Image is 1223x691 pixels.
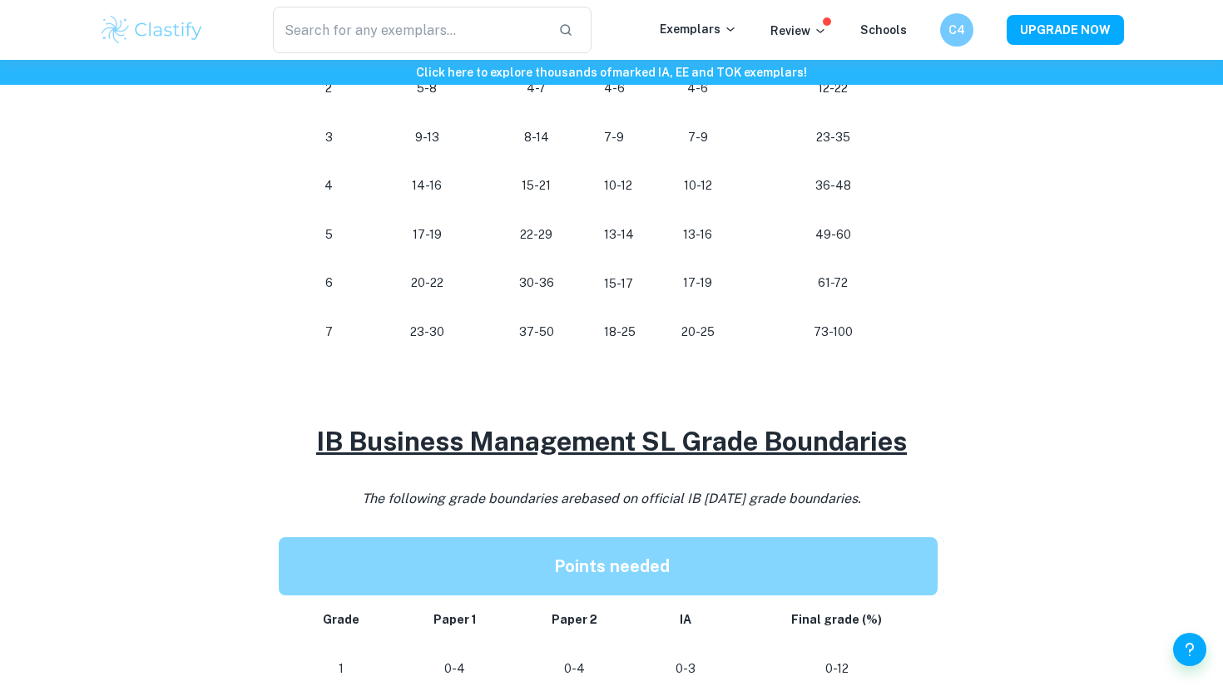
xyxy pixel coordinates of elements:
strong: Points needed [554,556,670,576]
img: Clastify logo [99,13,205,47]
td: 7-9 [591,113,656,162]
a: Schools [860,23,907,37]
p: 30-36 [495,272,578,294]
p: 20-22 [385,272,468,294]
td: 13-14 [591,210,656,259]
td: 15-17 [591,259,656,308]
p: 36-48 [753,175,913,197]
p: 0-12 [750,658,924,680]
button: UPGRADE NOW [1007,15,1124,45]
p: 4-6 [669,77,726,100]
p: Exemplars [660,20,737,38]
p: 22-29 [495,224,578,246]
p: 4 [299,175,359,197]
p: 10-12 [669,175,726,197]
p: 7 [299,321,359,343]
strong: Paper 2 [552,613,597,626]
button: C4 [940,13,973,47]
p: 20-25 [669,321,726,343]
strong: IA [680,613,691,626]
p: 4-7 [495,77,578,100]
p: 61-72 [753,272,913,294]
i: The following grade boundaries are [362,491,861,506]
strong: Paper 1 [433,613,477,626]
u: IB Business Management SL Grade Boundaries [316,426,907,457]
h6: C4 [948,21,967,39]
p: 17-19 [669,272,726,294]
p: 14-16 [385,175,468,197]
p: 23-35 [753,126,913,149]
p: 0-4 [409,658,500,680]
span: based on official IB [DATE] grade boundaries. [581,491,861,506]
p: 1 [299,658,383,680]
p: 0-3 [649,658,723,680]
button: Help and Feedback [1173,633,1206,666]
p: 5 [299,224,359,246]
td: 18-25 [591,308,656,357]
p: 5-8 [385,77,468,100]
h6: Click here to explore thousands of marked IA, EE and TOK exemplars ! [3,63,1220,81]
td: 10-12 [591,161,656,210]
p: 9-13 [385,126,468,149]
p: 13-16 [669,224,726,246]
p: 0-4 [527,658,621,680]
p: 49-60 [753,224,913,246]
strong: Grade [323,613,359,626]
strong: Final grade (%) [791,613,882,626]
td: 4-6 [591,64,656,113]
p: 3 [299,126,359,149]
p: 15-21 [495,175,578,197]
input: Search for any exemplars... [273,7,545,53]
p: 6 [299,272,359,294]
p: 7-9 [669,126,726,149]
p: 73-100 [753,321,913,343]
p: 2 [299,77,359,100]
p: 37-50 [495,321,578,343]
p: 8-14 [495,126,578,149]
p: 17-19 [385,224,468,246]
p: 23-30 [385,321,468,343]
p: Review [770,22,827,40]
p: 12-22 [753,77,913,100]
